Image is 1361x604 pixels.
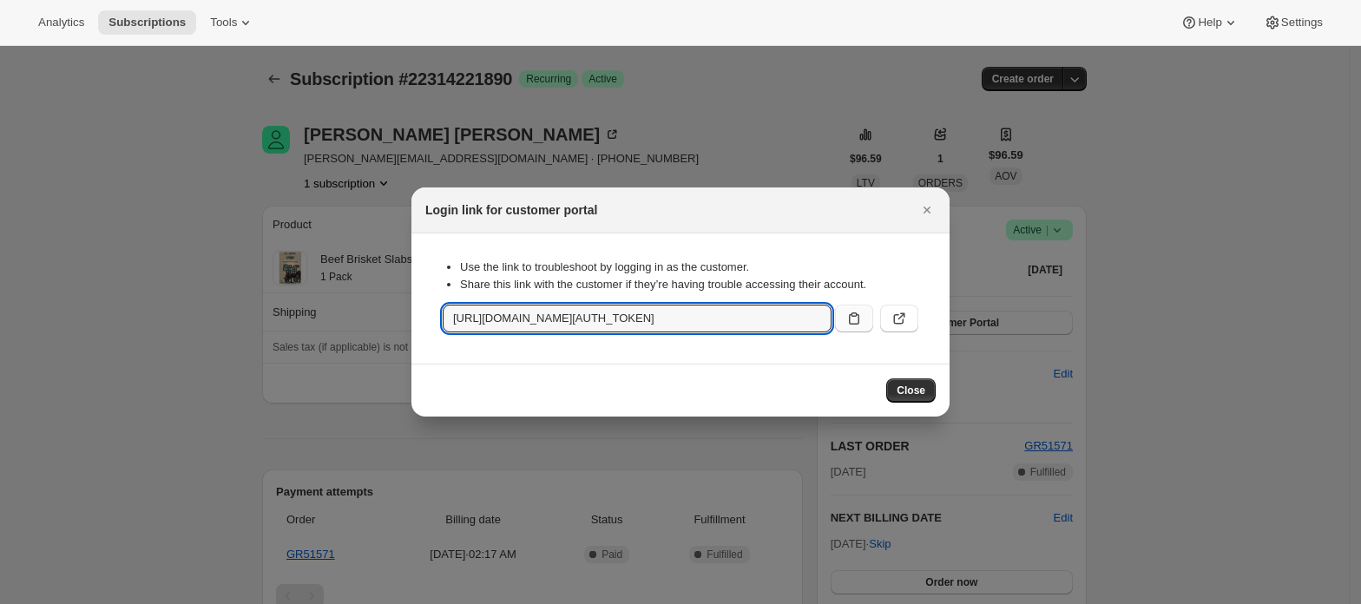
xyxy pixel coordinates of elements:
span: Close [897,384,925,397]
button: Close [886,378,936,403]
button: Close [915,198,939,222]
button: Analytics [28,10,95,35]
h2: Login link for customer portal [425,201,597,219]
span: Tools [210,16,237,30]
span: Help [1198,16,1221,30]
button: Tools [200,10,265,35]
li: Use the link to troubleshoot by logging in as the customer. [460,259,918,276]
button: Subscriptions [98,10,196,35]
button: Help [1170,10,1249,35]
li: Share this link with the customer if they’re having trouble accessing their account. [460,276,918,293]
span: Analytics [38,16,84,30]
span: Subscriptions [108,16,186,30]
span: Settings [1281,16,1323,30]
button: Settings [1253,10,1333,35]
